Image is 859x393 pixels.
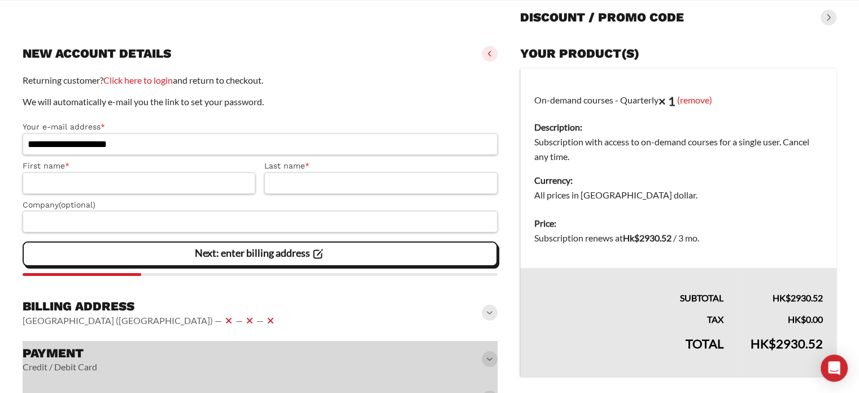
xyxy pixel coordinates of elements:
[751,336,776,351] span: Hk$
[520,327,737,377] th: Total
[659,93,675,109] strong: × 1
[673,232,697,243] span: / 3 mo
[23,120,498,133] label: Your e-mail address
[821,355,848,382] div: Open Intercom Messenger
[23,299,277,314] h3: Billing address
[103,75,173,85] a: Click here to login
[520,68,836,210] td: On-demand courses - Quarterly
[788,314,823,325] bdi: 0.00
[534,232,699,243] span: Subscription renews at .
[23,46,171,62] h3: New account details
[623,232,671,243] bdi: 2930.52
[751,336,823,351] bdi: 2930.52
[23,314,277,327] vaadin-horizontal-layout: [GEOGRAPHIC_DATA] ([GEOGRAPHIC_DATA]) — — —
[534,188,823,202] dd: All prices in [GEOGRAPHIC_DATA] dollar.
[773,292,823,303] bdi: 2930.52
[23,159,255,172] label: First name
[23,241,498,266] vaadin-button: Next: enter billing address
[264,159,497,172] label: Last name
[788,314,806,325] span: Hk$
[677,94,712,105] a: (remove)
[534,120,823,135] dt: Description:
[520,305,737,327] th: Tax
[23,94,498,109] p: We will automatically e-mail you the link to set your password.
[520,10,684,25] h3: Discount / promo code
[623,232,639,243] span: Hk$
[534,173,823,188] dt: Currency:
[534,135,823,164] dd: Subscription with access to on-demand courses for a single user. Cancel any time.
[23,198,498,211] label: Company
[534,216,823,231] dt: Price:
[520,268,737,305] th: Subtotal
[59,200,95,209] span: (optional)
[23,73,498,88] p: Returning customer? and return to checkout.
[773,292,791,303] span: Hk$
